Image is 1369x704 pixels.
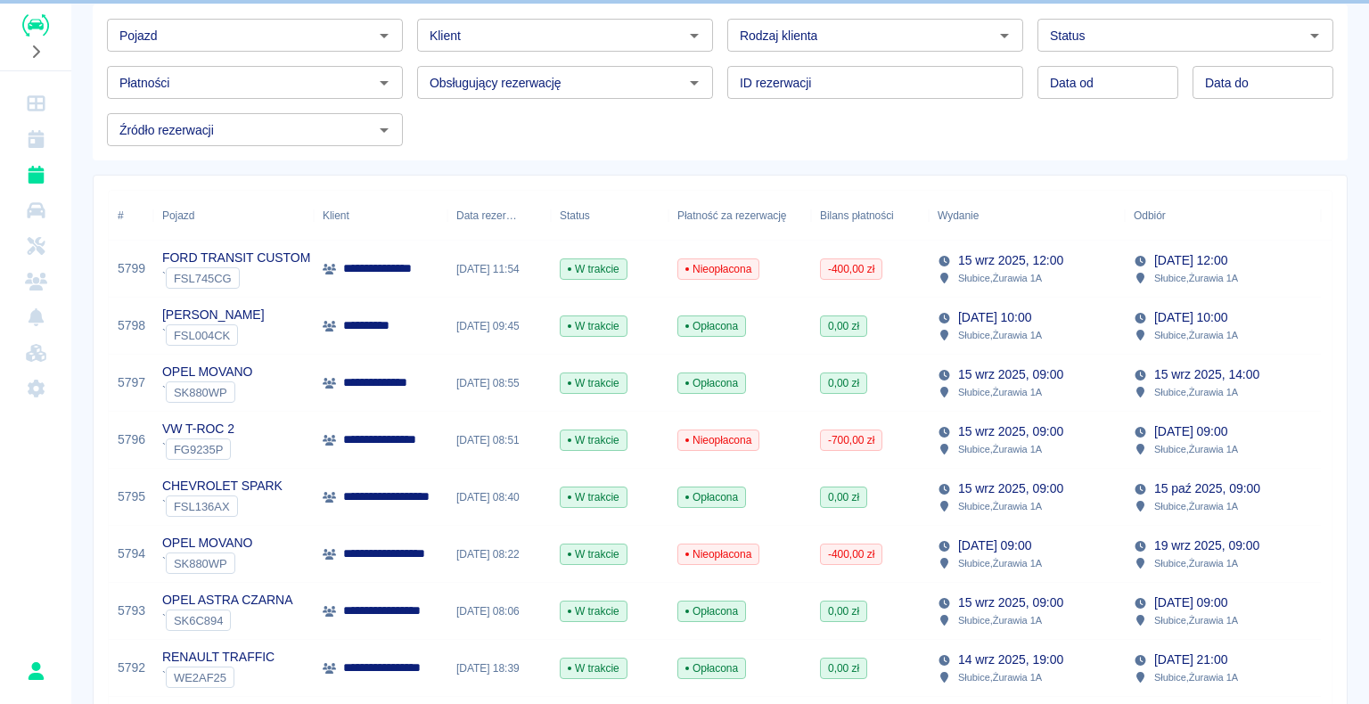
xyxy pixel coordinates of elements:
[1166,203,1191,228] button: Sort
[1154,308,1227,327] p: [DATE] 10:00
[958,251,1063,270] p: 15 wrz 2025, 12:00
[821,660,866,676] span: 0,00 zł
[162,648,275,667] p: RENAULT TRAFFIC
[447,412,551,469] div: [DATE] 08:51
[958,536,1031,555] p: [DATE] 09:00
[162,610,292,631] div: `
[958,555,1042,571] p: Słubice , Żurawia 1A
[958,498,1042,514] p: Słubice , Żurawia 1A
[167,329,237,342] span: FSL004CK
[958,327,1042,343] p: Słubice , Żurawia 1A
[958,384,1042,400] p: Słubice , Żurawia 1A
[7,121,64,157] a: Kalendarz
[561,318,627,334] span: W trakcie
[1154,536,1259,555] p: 19 wrz 2025, 09:00
[992,23,1017,48] button: Otwórz
[678,318,745,334] span: Opłacona
[162,534,252,553] p: OPEL MOVANO
[958,365,1063,384] p: 15 wrz 2025, 09:00
[1154,669,1238,685] p: Słubice , Żurawia 1A
[979,203,1004,228] button: Sort
[447,640,551,697] div: [DATE] 18:39
[447,241,551,298] div: [DATE] 11:54
[167,500,237,513] span: FSL136AX
[929,191,1125,241] div: Wydanie
[561,489,627,505] span: W trakcie
[811,191,929,241] div: Bilans płatności
[958,308,1031,327] p: [DATE] 10:00
[118,191,124,241] div: #
[958,270,1042,286] p: Słubice , Żurawia 1A
[1154,612,1238,628] p: Słubice , Żurawia 1A
[167,557,234,570] span: SK880WP
[447,583,551,640] div: [DATE] 08:06
[162,306,265,324] p: [PERSON_NAME]
[958,612,1042,628] p: Słubice , Żurawia 1A
[561,546,627,562] span: W trakcie
[118,487,145,506] a: 5795
[821,603,866,619] span: 0,00 zł
[682,23,707,48] button: Otwórz
[447,298,551,355] div: [DATE] 09:45
[22,14,49,37] img: Renthelp
[938,191,979,241] div: Wydanie
[153,191,314,241] div: Pojazd
[372,70,397,95] button: Otwórz
[118,259,145,278] a: 5799
[678,432,758,448] span: Nieopłacona
[7,335,64,371] a: Widget WWW
[1154,251,1227,270] p: [DATE] 12:00
[7,192,64,228] a: Flota
[167,614,230,627] span: SK6C894
[1154,593,1227,612] p: [DATE] 09:00
[162,324,265,346] div: `
[162,495,283,517] div: `
[17,652,54,690] button: Rafał Płaza
[958,479,1063,498] p: 15 wrz 2025, 09:00
[1154,384,1238,400] p: Słubice , Żurawia 1A
[118,602,145,620] a: 5793
[162,363,252,381] p: OPEL MOVANO
[958,651,1063,669] p: 14 wrz 2025, 19:00
[561,432,627,448] span: W trakcie
[678,489,745,505] span: Opłacona
[22,40,49,63] button: Rozwiń nawigację
[447,355,551,412] div: [DATE] 08:55
[958,422,1063,441] p: 15 wrz 2025, 09:00
[561,261,627,277] span: W trakcie
[372,118,397,143] button: Otwórz
[1134,191,1166,241] div: Odbiór
[958,441,1042,457] p: Słubice , Żurawia 1A
[456,191,517,241] div: Data rezerwacji
[958,593,1063,612] p: 15 wrz 2025, 09:00
[7,264,64,299] a: Klienci
[162,438,234,460] div: `
[7,228,64,264] a: Serwisy
[162,477,283,495] p: CHEVROLET SPARK
[109,191,153,241] div: #
[7,299,64,335] a: Powiadomienia
[162,249,310,267] p: FORD TRANSIT CUSTOM
[1154,441,1238,457] p: Słubice , Żurawia 1A
[821,432,881,448] span: -700,00 zł
[314,191,447,241] div: Klient
[561,660,627,676] span: W trakcie
[1154,651,1227,669] p: [DATE] 21:00
[167,386,234,399] span: SK880WP
[1154,327,1238,343] p: Słubice , Żurawia 1A
[1154,365,1259,384] p: 15 wrz 2025, 14:00
[678,261,758,277] span: Nieopłacona
[118,659,145,677] a: 5792
[1154,422,1227,441] p: [DATE] 09:00
[820,191,894,241] div: Bilans płatności
[7,157,64,192] a: Rezerwacje
[678,375,745,391] span: Opłacona
[561,603,627,619] span: W trakcie
[1193,66,1333,99] input: DD.MM.YYYY
[958,669,1042,685] p: Słubice , Żurawia 1A
[668,191,811,241] div: Płatność za rezerwację
[162,420,234,438] p: VW T-ROC 2
[162,667,275,688] div: `
[1125,191,1321,241] div: Odbiór
[561,375,627,391] span: W trakcie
